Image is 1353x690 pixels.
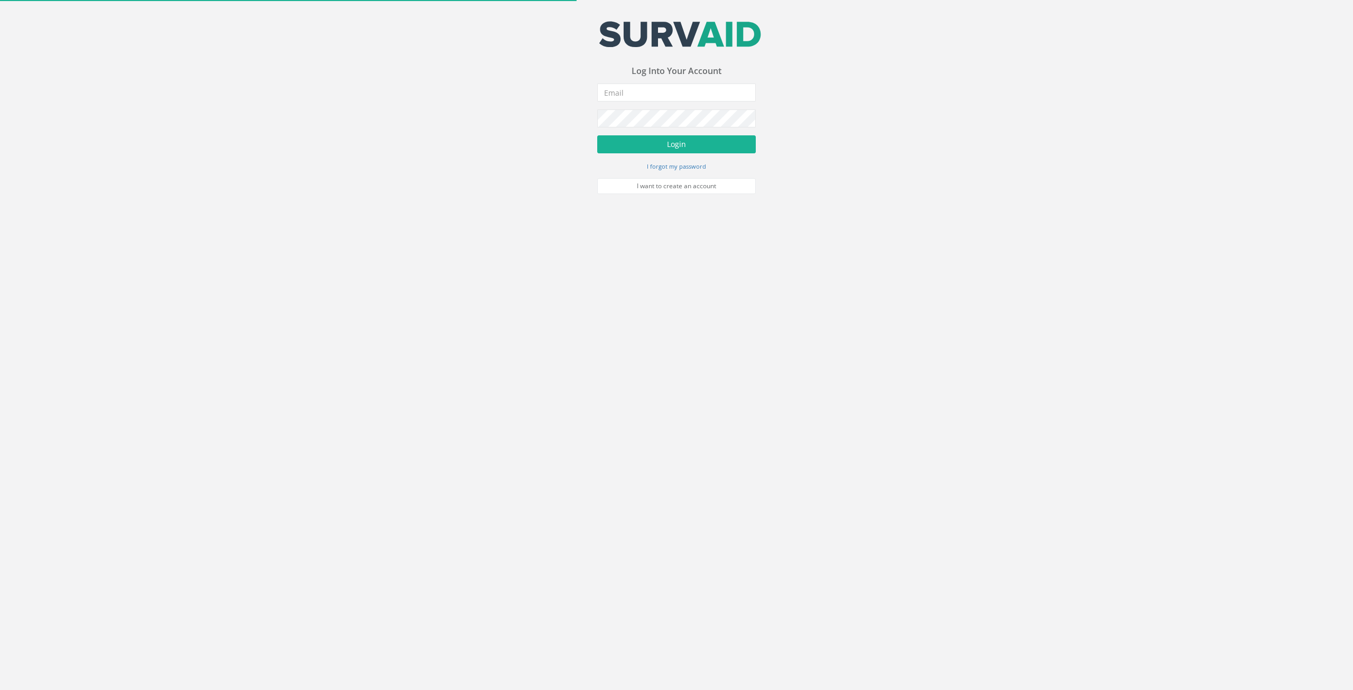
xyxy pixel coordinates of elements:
small: I forgot my password [647,162,706,170]
a: I forgot my password [647,161,706,171]
a: I want to create an account [597,178,756,194]
h3: Log Into Your Account [597,67,756,76]
button: Login [597,135,756,153]
input: Email [597,84,756,102]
